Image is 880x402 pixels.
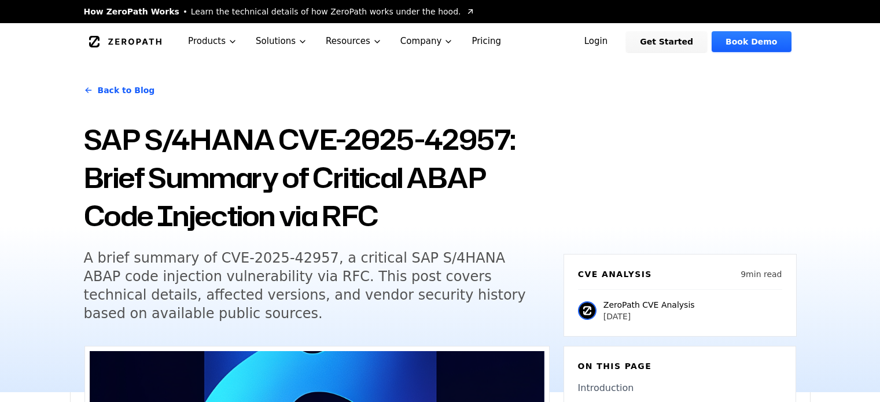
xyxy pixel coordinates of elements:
[84,120,550,235] h1: SAP S/4HANA CVE-2025-42957: Brief Summary of Critical ABAP Code Injection via RFC
[179,23,246,60] button: Products
[603,311,695,322] p: [DATE]
[462,23,510,60] a: Pricing
[391,23,463,60] button: Company
[712,31,791,52] a: Book Demo
[741,268,782,280] p: 9 min read
[316,23,391,60] button: Resources
[84,6,475,17] a: How ZeroPath WorksLearn the technical details of how ZeroPath works under the hood.
[191,6,461,17] span: Learn the technical details of how ZeroPath works under the hood.
[626,31,707,52] a: Get Started
[578,381,782,395] a: Introduction
[246,23,316,60] button: Solutions
[578,268,652,280] h6: CVE Analysis
[570,31,622,52] a: Login
[84,6,179,17] span: How ZeroPath Works
[578,301,597,320] img: ZeroPath CVE Analysis
[70,23,811,60] nav: Global
[578,360,782,372] h6: On this page
[84,74,155,106] a: Back to Blog
[84,249,528,323] h5: A brief summary of CVE-2025-42957, a critical SAP S/4HANA ABAP code injection vulnerability via R...
[603,299,695,311] p: ZeroPath CVE Analysis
